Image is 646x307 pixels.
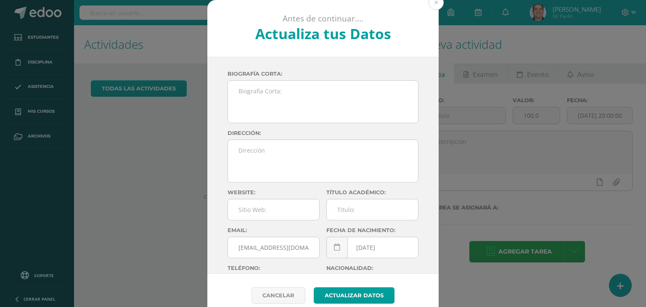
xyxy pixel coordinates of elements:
label: Dirección: [228,130,418,136]
input: Correo Electronico: [228,237,319,258]
label: Nacionalidad: [326,265,418,271]
label: Biografía corta: [228,71,418,77]
a: Cancelar [252,287,305,304]
input: Fecha de Nacimiento: [327,237,418,258]
h2: Actualiza tus Datos [230,24,416,43]
input: Titulo: [327,199,418,220]
label: Email: [228,227,320,233]
label: Teléfono: [228,265,320,271]
label: Fecha de nacimiento: [326,227,418,233]
label: Website: [228,189,320,196]
input: Sitio Web: [228,199,319,220]
p: Antes de continuar.... [230,13,416,24]
label: Título académico: [326,189,418,196]
button: Actualizar datos [314,287,394,304]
